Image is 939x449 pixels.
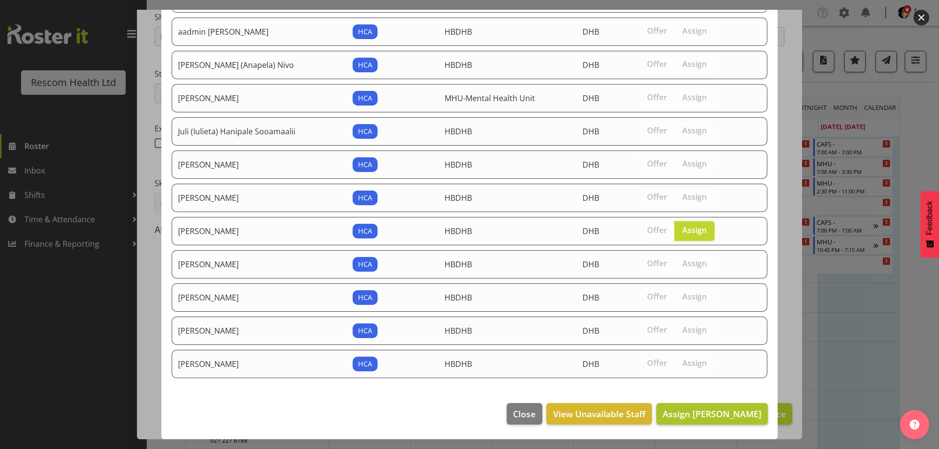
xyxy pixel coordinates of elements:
span: Assign [682,325,707,335]
td: [PERSON_NAME] [172,184,347,212]
span: HBDHB [445,292,472,303]
img: help-xxl-2.png [910,420,919,429]
span: Offer [647,192,667,202]
span: DHB [582,159,599,170]
span: HCA [358,126,372,137]
span: View Unavailable Staff [553,407,646,420]
span: DHB [582,26,599,37]
span: HCA [358,93,372,104]
button: Assign [PERSON_NAME] [656,403,768,425]
span: Assign [682,159,707,169]
span: Offer [647,159,667,169]
span: DHB [582,126,599,137]
span: DHB [582,259,599,270]
span: Offer [647,59,667,69]
td: aadmin [PERSON_NAME] [172,18,347,46]
span: DHB [582,359,599,369]
td: [PERSON_NAME] [172,317,347,345]
span: Offer [647,126,667,135]
button: Feedback - Show survey [920,191,939,257]
span: HBDHB [445,159,472,170]
span: Assign [682,192,707,202]
button: View Unavailable Staff [546,403,651,425]
td: [PERSON_NAME] [172,217,347,245]
span: Assign [682,26,707,36]
span: HCA [358,292,372,303]
span: Offer [647,26,667,36]
span: HBDHB [445,26,472,37]
span: HCA [358,192,372,203]
span: HBDHB [445,226,472,236]
span: HCA [358,226,372,236]
td: [PERSON_NAME] [172,350,347,378]
span: HCA [358,259,372,270]
td: Juli (Iulieta) Hanipale Sooamaalii [172,117,347,146]
span: Assign [682,258,707,268]
span: Offer [647,258,667,268]
span: Assign [682,292,707,301]
span: DHB [582,93,599,104]
span: DHB [582,60,599,70]
td: [PERSON_NAME] [172,84,347,112]
span: HBDHB [445,126,472,137]
td: [PERSON_NAME] [172,283,347,312]
span: Assign [682,358,707,368]
span: DHB [582,192,599,203]
span: Offer [647,325,667,335]
span: Offer [647,225,667,235]
span: MHU-Mental Health Unit [445,93,535,104]
span: HBDHB [445,325,472,336]
span: HCA [358,159,372,170]
td: [PERSON_NAME] [172,150,347,179]
span: DHB [582,226,599,236]
span: Assign [682,59,707,69]
span: Assign [682,92,707,102]
button: Close [507,403,542,425]
span: HBDHB [445,259,472,270]
td: [PERSON_NAME] [172,250,347,278]
span: Assign [682,225,707,235]
span: HBDHB [445,359,472,369]
span: Offer [647,358,667,368]
span: Feedback [925,201,934,235]
span: HCA [358,26,372,37]
span: HBDHB [445,192,472,203]
span: DHB [582,292,599,303]
span: Offer [647,92,667,102]
td: [PERSON_NAME] (Anapela) Nivo [172,51,347,79]
span: Assign [PERSON_NAME] [663,408,761,420]
span: Close [513,407,536,420]
span: Offer [647,292,667,301]
span: HCA [358,60,372,70]
span: HCA [358,325,372,336]
span: Assign [682,126,707,135]
span: HBDHB [445,60,472,70]
span: HCA [358,359,372,369]
span: DHB [582,325,599,336]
